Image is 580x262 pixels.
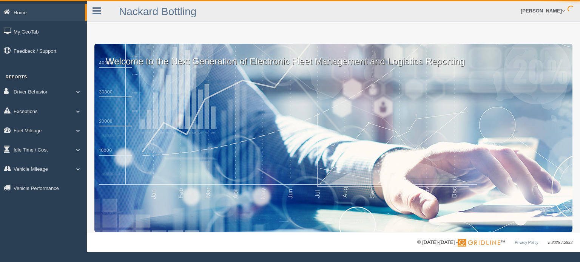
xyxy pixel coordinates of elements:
a: Privacy Policy [515,241,538,245]
span: v. 2025.7.2993 [548,241,572,245]
a: Nackard Bottling [119,6,196,17]
div: © [DATE]-[DATE] - ™ [417,239,572,247]
p: Welcome to the Next Generation of Electronic Fleet Management and Logistics Reporting [94,44,572,68]
img: Gridline [458,239,500,247]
